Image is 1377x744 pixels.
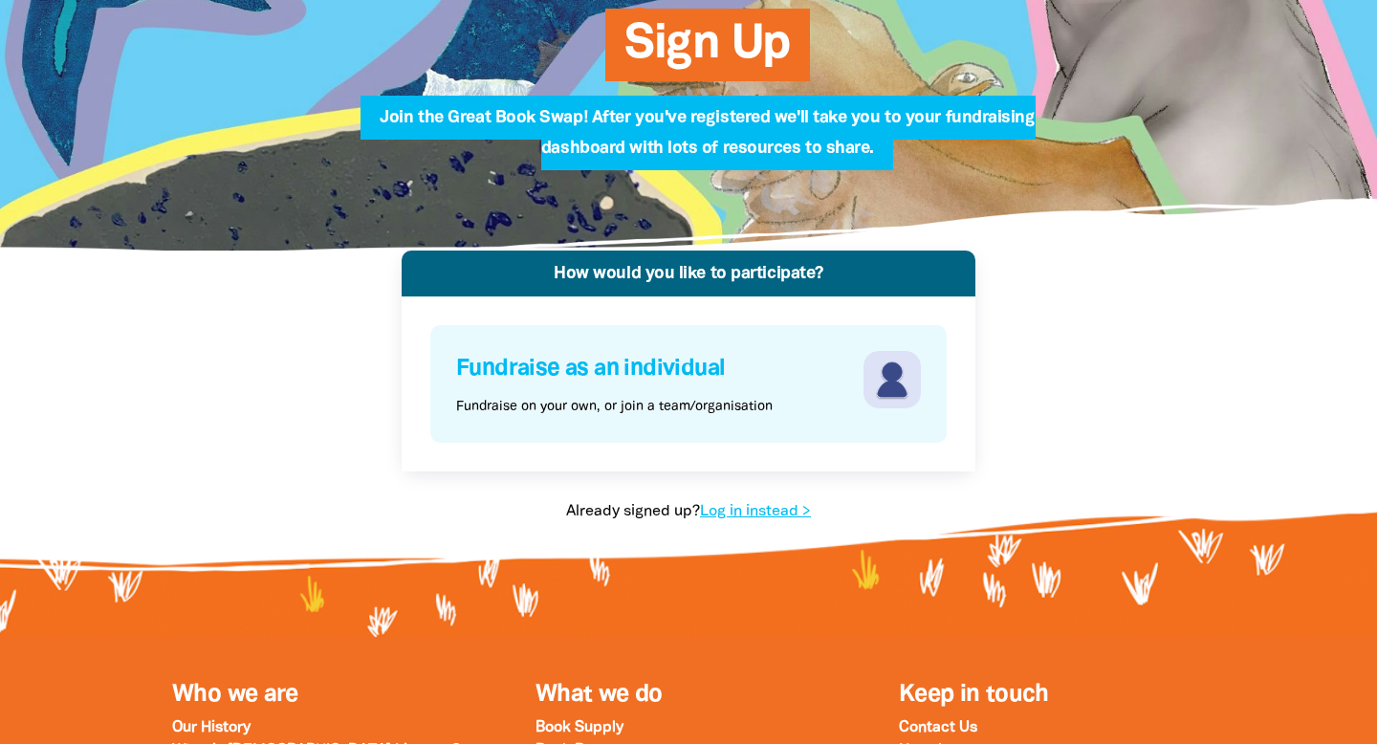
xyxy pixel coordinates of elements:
a: Our History [172,721,251,734]
span: Join the Great Book Swap! After you've registered we'll take you to your fundraising dashboard wi... [380,110,1035,170]
a: Contact Us [899,721,977,734]
img: individuals-svg-4fa13e.svg [863,351,921,408]
h4: How would you like to participate? [411,265,966,282]
a: Book Supply [535,721,623,734]
span: Sign Up [624,23,791,81]
a: Who we are [172,684,298,706]
p: Fundraise on your own, or join a team/organisation [456,397,773,417]
span: Keep in touch [899,684,1049,706]
p: Already signed up? [402,500,975,523]
h4: Fundraise as an individual [456,351,859,387]
a: What we do [535,684,663,706]
a: Log in instead > [700,505,811,518]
